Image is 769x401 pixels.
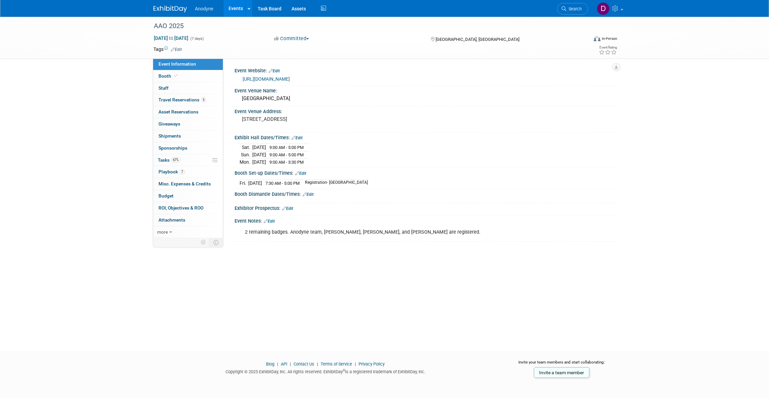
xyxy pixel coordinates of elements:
a: Edit [292,136,303,140]
a: Attachments [153,214,223,226]
span: Giveaways [158,121,180,127]
td: Sat. [240,144,252,151]
span: 5 [201,97,206,102]
div: 2 remaining badges. Anodyne team, [PERSON_NAME], [PERSON_NAME], and [PERSON_NAME] are registered. [240,226,542,239]
span: Asset Reservations [158,109,198,114]
a: Staff [153,82,223,94]
span: Event Information [158,61,196,67]
span: | [288,362,293,367]
div: Event Format [549,35,618,45]
a: Event Information [153,58,223,70]
div: Copyright © 2025 ExhibitDay, Inc. All rights reserved. ExhibitDay is a registered trademark of Ex... [153,367,498,375]
div: Exhibit Hall Dates/Times: [235,133,616,141]
span: | [275,362,280,367]
div: [GEOGRAPHIC_DATA] [240,93,611,104]
a: Playbook7 [153,166,223,178]
a: ROI, Objectives & ROO [153,202,223,214]
img: Format-Inperson.png [594,36,600,41]
span: Tasks [158,157,180,163]
span: [GEOGRAPHIC_DATA], [GEOGRAPHIC_DATA] [436,37,519,42]
a: Search [557,3,588,15]
a: Contact Us [294,362,314,367]
a: Edit [303,192,314,197]
a: Budget [153,190,223,202]
div: Booth Dismantle Dates/Times: [235,189,616,198]
a: API [281,362,287,367]
a: Tasks67% [153,154,223,166]
td: Sun. [240,151,252,159]
span: 9:00 AM - 3:30 PM [269,160,304,165]
td: Personalize Event Tab Strip [198,238,209,247]
span: [DATE] [DATE] [153,35,189,41]
a: Booth [153,70,223,82]
a: Edit [264,219,275,224]
a: Edit [269,69,280,73]
a: Terms of Service [321,362,352,367]
span: 7:30 AM - 5:00 PM [265,181,300,186]
span: | [353,362,358,367]
span: 7 [180,169,185,174]
span: (7 days) [190,36,204,41]
a: Edit [295,171,306,176]
span: Search [566,6,582,11]
a: more [153,226,223,238]
td: [DATE] [252,144,266,151]
div: Event Website: [235,66,616,74]
div: Event Notes: [235,216,616,225]
td: [DATE] [252,151,266,159]
a: Misc. Expenses & Credits [153,178,223,190]
span: to [168,35,174,41]
div: Invite your team members and start collaborating: [508,359,616,370]
td: Mon. [240,158,252,165]
td: [DATE] [248,179,262,186]
a: Asset Reservations [153,106,223,118]
span: Travel Reservations [158,97,206,102]
a: Sponsorships [153,142,223,154]
td: Tags [153,46,182,53]
span: 67% [171,157,180,162]
div: Event Rating [599,46,617,49]
a: Edit [282,206,293,211]
span: Booth [158,73,179,79]
span: Staff [158,85,169,91]
a: Shipments [153,130,223,142]
a: [URL][DOMAIN_NAME] [243,76,290,82]
td: Registration- [GEOGRAPHIC_DATA] [301,179,368,186]
span: more [157,229,168,235]
span: | [315,362,320,367]
a: Edit [171,47,182,52]
a: Giveaways [153,118,223,130]
img: ExhibitDay [153,6,187,12]
span: Playbook [158,169,185,174]
sup: ® [343,369,345,372]
div: AAO 2025 [151,20,578,32]
div: In-Person [601,36,617,41]
a: Travel Reservations5 [153,94,223,106]
span: Sponsorships [158,145,187,151]
span: ROI, Objectives & ROO [158,205,203,211]
span: Misc. Expenses & Credits [158,181,211,186]
span: 9:00 AM - 5:00 PM [269,145,304,150]
img: Dawn Jozwiak [597,2,610,15]
span: Anodyne [195,6,213,11]
td: Toggle Event Tabs [209,238,223,247]
i: Booth reservation complete [174,74,178,78]
span: Shipments [158,133,181,139]
a: Blog [266,362,274,367]
a: Invite a team member [534,367,589,378]
span: 9:00 AM - 5:00 PM [269,152,304,157]
div: Exhibitor Prospectus: [235,203,616,212]
div: Booth Set-up Dates/Times: [235,168,616,177]
a: Privacy Policy [359,362,385,367]
td: [DATE] [252,158,266,165]
td: Fri. [240,179,248,186]
span: Budget [158,193,174,198]
span: Attachments [158,217,185,223]
button: Committed [272,35,312,42]
div: Event Venue Address: [235,106,616,115]
pre: [STREET_ADDRESS] [242,116,386,122]
div: Event Venue Name: [235,86,616,94]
